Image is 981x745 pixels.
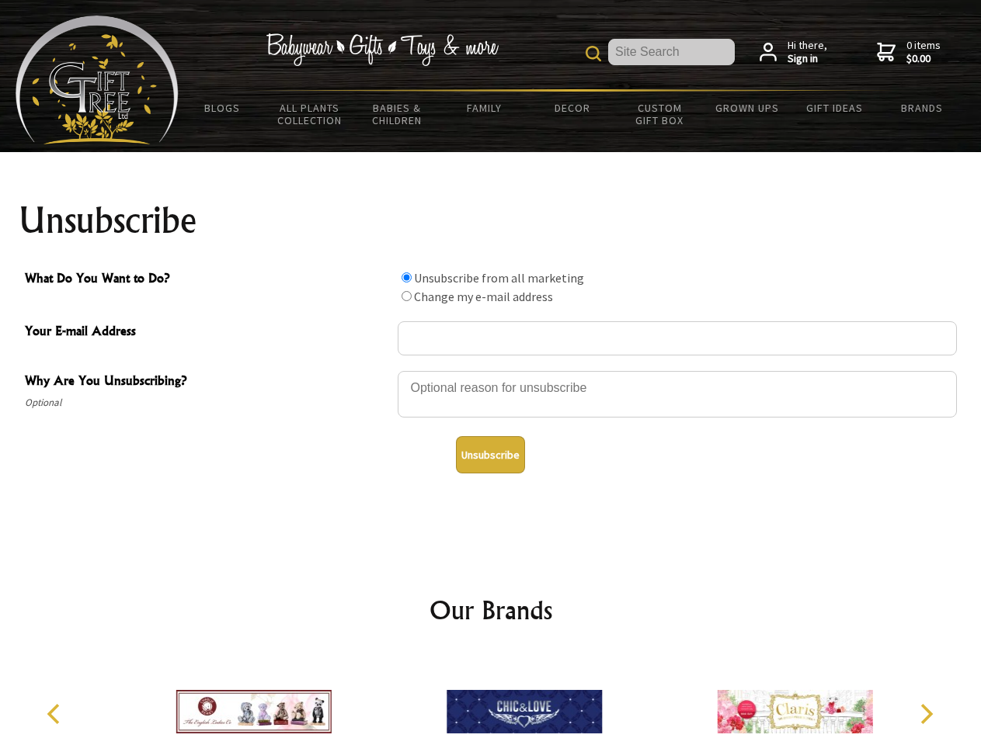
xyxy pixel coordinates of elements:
h1: Unsubscribe [19,202,963,239]
a: Family [441,92,529,124]
a: Brands [878,92,966,124]
span: What Do You Want to Do? [25,269,390,291]
h2: Our Brands [31,591,951,629]
label: Unsubscribe from all marketing [414,270,584,286]
span: Your E-mail Address [25,321,390,344]
button: Next [909,697,943,731]
span: Hi there, [788,39,827,66]
strong: $0.00 [906,52,941,66]
img: product search [586,46,601,61]
label: Change my e-mail address [414,289,553,304]
a: BLOGS [179,92,266,124]
a: Decor [528,92,616,124]
input: Site Search [608,39,735,65]
a: Grown Ups [703,92,791,124]
a: Hi there,Sign in [760,39,827,66]
span: 0 items [906,38,941,66]
span: Optional [25,393,390,412]
span: Why Are You Unsubscribing? [25,371,390,393]
a: 0 items$0.00 [877,39,941,66]
a: All Plants Collection [266,92,354,137]
a: Custom Gift Box [616,92,704,137]
input: Your E-mail Address [398,321,957,355]
textarea: Why Are You Unsubscribing? [398,371,957,418]
button: Previous [39,697,73,731]
a: Babies & Children [353,92,441,137]
input: What Do You Want to Do? [402,272,412,282]
strong: Sign in [788,52,827,66]
input: What Do You Want to Do? [402,291,412,301]
button: Unsubscribe [456,436,525,473]
img: Babyware - Gifts - Toys and more... [16,16,179,144]
img: Babywear - Gifts - Toys & more [266,33,499,66]
a: Gift Ideas [791,92,878,124]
